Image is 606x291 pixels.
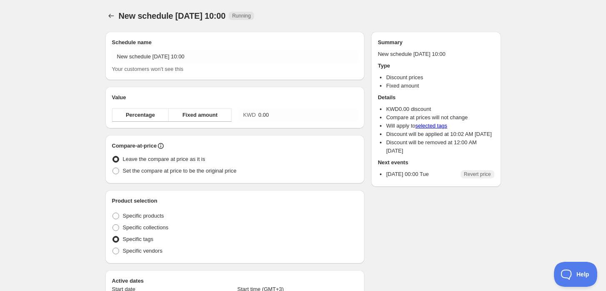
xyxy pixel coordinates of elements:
h2: Product selection [112,197,358,205]
h2: Value [112,93,358,102]
span: Your customers won't see this [112,66,184,72]
span: Percentage [126,111,155,119]
h2: Compare-at-price [112,142,157,150]
h2: Details [378,93,494,102]
li: Discount prices [386,73,494,82]
span: Fixed amount [182,111,218,119]
span: Leave the compare at price as it is [123,156,205,162]
li: Discount will be removed at 12:00 AM [DATE] [386,138,494,155]
a: selected tags [415,123,447,129]
button: Schedules [105,10,117,22]
p: New schedule [DATE] 10:00 [378,50,494,58]
span: New schedule [DATE] 10:00 [119,11,226,20]
h2: Summary [378,38,494,47]
p: [DATE] 00:00 Tue [386,170,429,178]
li: Will apply to [386,122,494,130]
h2: Type [378,62,494,70]
h2: Schedule name [112,38,358,47]
span: Specific products [123,213,164,219]
li: Discount will be applied at 10:02 AM [DATE] [386,130,494,138]
span: Running [232,13,251,19]
iframe: Toggle Customer Support [554,262,598,287]
li: Compare at prices will not change [386,113,494,122]
span: Revert price [464,171,491,178]
button: Percentage [112,108,169,122]
h2: Next events [378,158,494,167]
li: Fixed amount [386,82,494,90]
span: Specific tags [123,236,154,242]
li: KWD 0.00 discount [386,105,494,113]
span: Specific collections [123,224,169,231]
span: Set the compare at price to be the original price [123,168,237,174]
span: Specific vendors [123,248,162,254]
h2: Active dates [112,277,358,285]
span: KWD [243,112,256,118]
button: Fixed amount [168,108,231,122]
